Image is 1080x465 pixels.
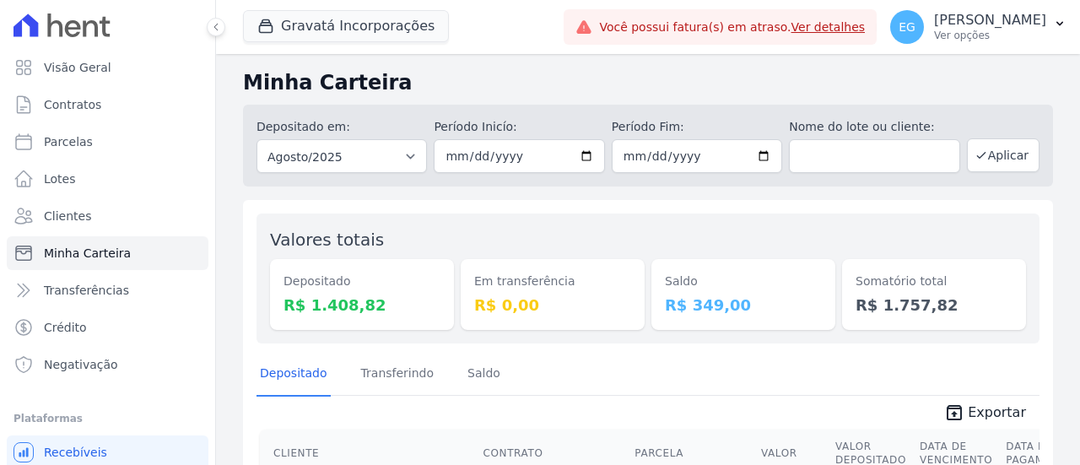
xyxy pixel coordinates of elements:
span: Contratos [44,96,101,113]
dd: R$ 1.757,82 [856,294,1012,316]
a: Transferindo [358,353,438,397]
button: Gravatá Incorporações [243,10,449,42]
p: Ver opções [934,29,1046,42]
a: Minha Carteira [7,236,208,270]
span: Você possui fatura(s) em atraso. [599,19,865,36]
label: Período Inicío: [434,118,604,136]
a: Transferências [7,273,208,307]
label: Período Fim: [612,118,782,136]
label: Depositado em: [256,120,350,133]
a: Clientes [7,199,208,233]
a: Lotes [7,162,208,196]
span: Clientes [44,208,91,224]
h2: Minha Carteira [243,68,1053,98]
span: EG [899,21,915,33]
p: [PERSON_NAME] [934,12,1046,29]
a: Parcelas [7,125,208,159]
span: Parcelas [44,133,93,150]
a: unarchive Exportar [931,403,1039,426]
span: Visão Geral [44,59,111,76]
a: Visão Geral [7,51,208,84]
dd: R$ 0,00 [474,294,631,316]
span: Lotes [44,170,76,187]
button: Aplicar [967,138,1039,172]
a: Contratos [7,88,208,122]
a: Depositado [256,353,331,397]
span: Minha Carteira [44,245,131,262]
a: Ver detalhes [791,20,866,34]
span: Recebíveis [44,444,107,461]
dt: Saldo [665,273,822,290]
span: Exportar [968,403,1026,423]
div: Plataformas [13,408,202,429]
dd: R$ 1.408,82 [283,294,440,316]
dd: R$ 349,00 [665,294,822,316]
button: EG [PERSON_NAME] Ver opções [877,3,1080,51]
span: Negativação [44,356,118,373]
span: Transferências [44,282,129,299]
dt: Somatório total [856,273,1012,290]
label: Nome do lote ou cliente: [789,118,959,136]
a: Saldo [464,353,504,397]
span: Crédito [44,319,87,336]
dt: Em transferência [474,273,631,290]
a: Negativação [7,348,208,381]
i: unarchive [944,403,964,423]
dt: Depositado [283,273,440,290]
a: Crédito [7,311,208,344]
label: Valores totais [270,230,384,250]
